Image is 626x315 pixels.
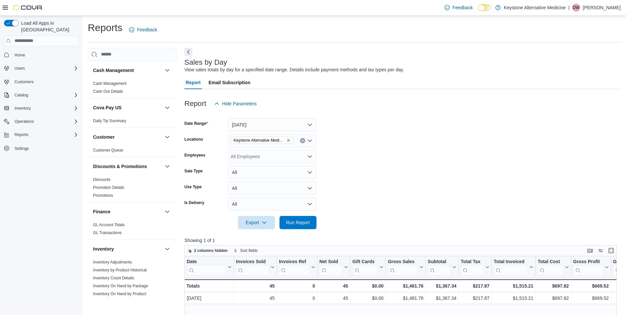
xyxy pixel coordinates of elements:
a: Discounts [93,177,111,182]
a: GL Transactions [93,230,122,235]
div: Discounts & Promotions [88,176,177,202]
span: Inventory by Product Historical [93,267,147,273]
button: Subtotal [428,259,456,275]
p: Showing 1 of 1 [184,237,621,244]
div: $1,515.21 [494,294,533,302]
button: Cova Pay US [163,104,171,112]
button: Users [12,64,27,72]
span: Sort fields [240,248,258,253]
h3: Customer [93,134,115,140]
div: Total Tax [461,259,484,265]
span: Reports [15,132,28,137]
span: GL Account Totals [93,222,125,227]
span: Settings [12,144,79,152]
div: $217.87 [461,282,489,290]
div: $217.87 [461,294,489,302]
a: Promotion Details [93,185,124,190]
div: Date [187,259,226,275]
button: Gross Profit [573,259,609,275]
button: Inventory [1,104,81,113]
div: [DATE] [187,294,232,302]
label: Use Type [184,184,202,190]
div: $697.82 [538,282,569,290]
div: $697.82 [538,294,569,302]
button: Run Report [280,216,316,229]
nav: Complex example [4,48,79,170]
button: Discounts & Promotions [163,162,171,170]
span: Load All Apps in [GEOGRAPHIC_DATA] [18,20,79,33]
div: Cova Pay US [88,117,177,127]
button: Open list of options [307,138,313,143]
div: Gross Profit [573,259,604,265]
span: Settings [15,146,29,151]
a: Cash Out Details [93,89,123,94]
span: Customer Queue [93,148,123,153]
a: Home [12,51,28,59]
span: Run Report [286,219,310,226]
span: Hide Parameters [222,100,257,107]
button: Clear input [300,138,305,143]
div: Invoices Sold [236,259,269,265]
span: Report [186,76,201,89]
button: Display options [597,247,605,255]
button: All [228,197,316,211]
div: $0.00 [352,282,383,290]
button: [DATE] [228,118,316,131]
button: Cash Management [163,66,171,74]
div: 45 [236,294,275,302]
span: Home [12,51,79,59]
span: Export [242,216,271,229]
button: Total Cost [538,259,569,275]
a: Inventory Adjustments [93,260,132,264]
button: Operations [12,118,37,125]
div: Total Tax [461,259,484,275]
div: $1,481.76 [388,282,423,290]
div: Date [187,259,226,265]
button: 2 columns hidden [185,247,230,255]
button: Customer [163,133,171,141]
button: Customer [93,134,162,140]
div: Total Invoiced [494,259,528,265]
div: Gift Cards [352,259,378,265]
button: Remove Keystone Alternative Medicine from selection in this group [286,138,290,142]
button: Catalog [12,91,31,99]
button: Open list of options [307,154,313,159]
div: Finance [88,221,177,239]
button: Total Invoiced [494,259,533,275]
h3: Sales by Day [184,58,227,66]
span: Operations [12,118,79,125]
p: | [568,4,570,12]
div: 45 [319,282,348,290]
button: Finance [93,208,162,215]
h3: Report [184,100,206,108]
div: Subtotal [428,259,451,265]
a: Promotions [93,193,113,198]
a: Inventory Count Details [93,276,134,280]
h3: Finance [93,208,111,215]
span: Reports [12,131,79,139]
span: Users [12,64,79,72]
button: Export [238,216,275,229]
div: Total Invoiced [494,259,528,275]
div: Invoices Ref [279,259,310,275]
div: Total Cost [538,259,563,265]
div: Net Sold [319,259,343,265]
h3: Cova Pay US [93,104,121,111]
a: Inventory On Hand by Product [93,292,146,296]
div: Gross Sales [388,259,418,275]
span: Catalog [15,92,28,98]
span: Daily Tip Summary [93,118,126,123]
div: Gift Card Sales [352,259,378,275]
span: DW [573,4,579,12]
label: Locations [184,137,203,142]
button: Cova Pay US [93,104,162,111]
div: 0 [279,282,315,290]
div: Gross Profit [573,259,604,275]
button: Hide Parameters [212,97,259,110]
label: Employees [184,153,205,158]
div: $669.52 [573,294,609,302]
